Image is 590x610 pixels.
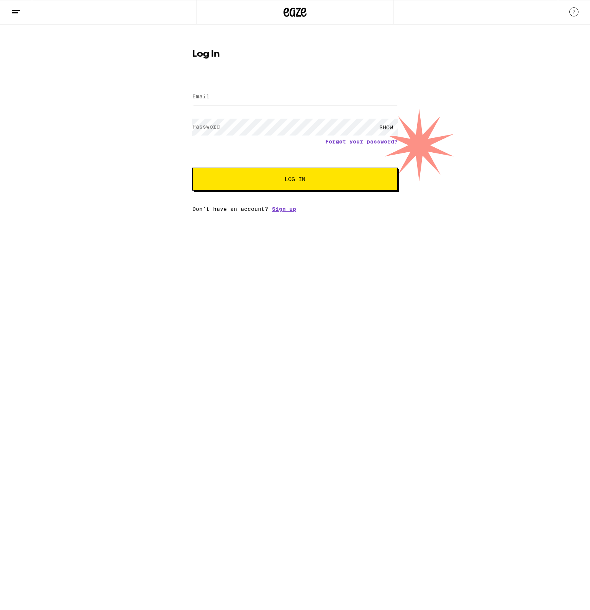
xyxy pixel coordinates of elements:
button: Log In [192,168,398,191]
a: Sign up [272,206,296,212]
h1: Log In [192,50,398,59]
div: SHOW [375,119,398,136]
label: Email [192,93,210,99]
input: Email [192,88,398,106]
label: Password [192,124,220,130]
span: Log In [285,176,305,182]
a: Forgot your password? [325,139,398,145]
div: Don't have an account? [192,206,398,212]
